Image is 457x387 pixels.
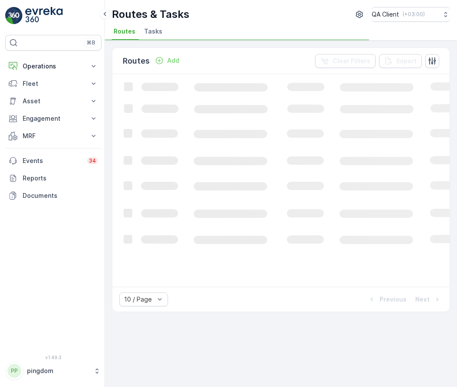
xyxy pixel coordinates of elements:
button: Clear Filters [315,54,376,68]
span: v 1.49.3 [5,355,101,360]
button: Fleet [5,75,101,92]
button: Operations [5,58,101,75]
p: Reports [23,174,98,183]
p: ⌘B [87,39,95,46]
button: Previous [366,294,407,305]
p: Next [415,295,430,304]
a: Documents [5,187,101,204]
p: Events [23,156,82,165]
p: QA Client [372,10,399,19]
img: logo_light-DOdMpM7g.png [25,7,63,24]
p: Fleet [23,79,84,88]
button: MRF [5,127,101,145]
button: Export [379,54,422,68]
p: Routes & Tasks [112,7,189,21]
p: Routes [123,55,150,67]
p: Operations [23,62,84,71]
div: PP [7,364,21,378]
p: Asset [23,97,84,105]
p: Previous [380,295,407,304]
p: Clear Filters [333,57,370,65]
p: 34 [89,157,96,164]
p: Engagement [23,114,84,123]
p: Add [167,56,179,65]
a: Reports [5,170,101,187]
button: Add [151,55,183,66]
button: Engagement [5,110,101,127]
button: Asset [5,92,101,110]
span: Routes [114,27,135,36]
button: QA Client(+03:00) [372,7,450,22]
img: logo [5,7,23,24]
span: Tasks [144,27,162,36]
button: PPpingdom [5,362,101,380]
p: ( +03:00 ) [403,11,425,18]
p: MRF [23,132,84,140]
p: Export [397,57,417,65]
button: Next [414,294,443,305]
p: pingdom [27,367,89,375]
a: Events34 [5,152,101,170]
p: Documents [23,191,98,200]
